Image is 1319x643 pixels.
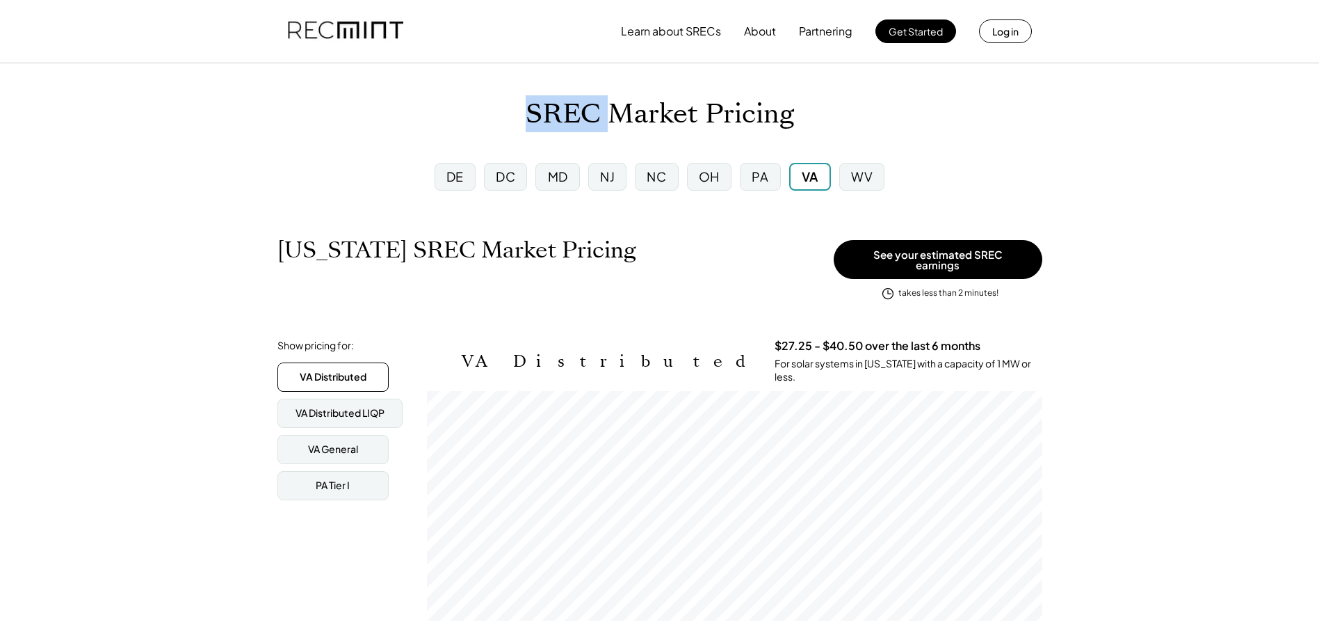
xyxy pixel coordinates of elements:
button: See your estimated SREC earnings [834,240,1042,279]
div: OH [699,168,720,185]
div: NC [647,168,666,185]
button: Get Started [875,19,956,43]
div: PA [752,168,768,185]
button: Learn about SRECs [621,17,721,45]
div: takes less than 2 minutes! [898,287,998,299]
div: MD [548,168,568,185]
div: NJ [600,168,615,185]
div: Show pricing for: [277,339,354,353]
div: VA Distributed LIQP [296,406,385,420]
img: recmint-logotype%403x.png [288,8,403,55]
button: Partnering [799,17,852,45]
h1: SREC Market Pricing [526,98,794,131]
h1: [US_STATE] SREC Market Pricing [277,237,636,264]
div: DE [446,168,464,185]
div: DC [496,168,515,185]
div: PA Tier I [316,479,350,493]
div: VA [802,168,818,185]
button: About [744,17,776,45]
div: VA Distributed [300,370,366,384]
div: For solar systems in [US_STATE] with a capacity of 1 MW or less. [775,357,1042,384]
h3: $27.25 - $40.50 over the last 6 months [775,339,980,354]
div: WV [851,168,873,185]
button: Log in [979,19,1032,43]
div: VA General [308,443,358,457]
h2: VA Distributed [462,351,754,372]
